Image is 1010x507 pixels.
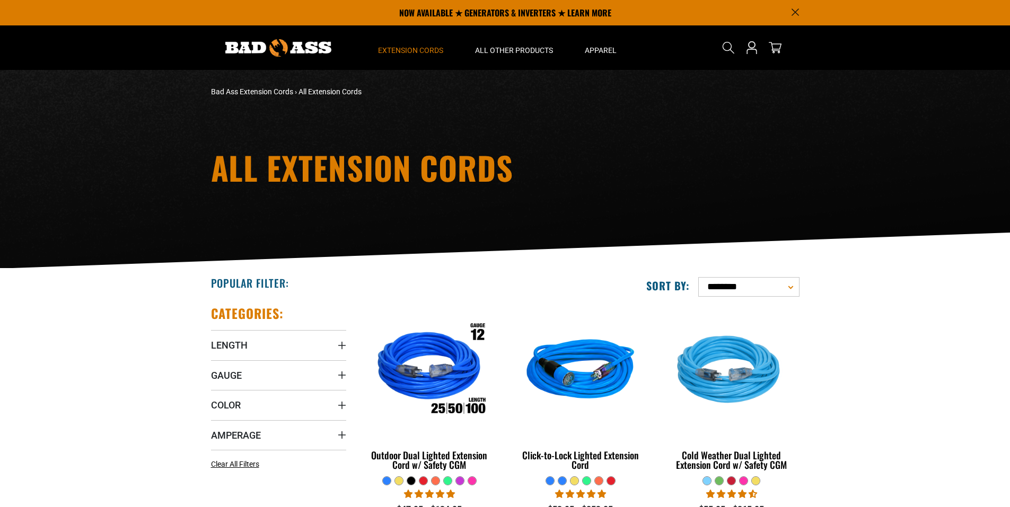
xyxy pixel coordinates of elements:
div: Cold Weather Dual Lighted Extension Cord w/ Safety CGM [664,450,799,469]
div: Click-to-Lock Lighted Extension Cord [513,450,648,469]
span: Amperage [211,429,261,441]
span: Clear All Filters [211,460,259,468]
img: Bad Ass Extension Cords [225,39,331,57]
img: Outdoor Dual Lighted Extension Cord w/ Safety CGM [363,310,496,432]
span: Length [211,339,248,351]
a: blue Click-to-Lock Lighted Extension Cord [513,305,648,476]
span: Apparel [585,46,617,55]
h2: Categories: [211,305,284,322]
span: › [295,87,297,96]
nav: breadcrumbs [211,86,598,97]
summary: Length [211,330,346,360]
img: Light Blue [665,310,798,432]
span: Color [211,399,241,411]
summary: Gauge [211,360,346,390]
a: Clear All Filters [211,459,264,470]
h1: All Extension Cords [211,152,598,183]
summary: Amperage [211,420,346,450]
span: Extension Cords [378,46,443,55]
img: blue [514,310,647,432]
span: 4.81 stars [404,489,455,499]
summary: Extension Cords [362,25,459,70]
span: All Extension Cords [298,87,362,96]
h2: Popular Filter: [211,276,289,290]
span: 4.62 stars [706,489,757,499]
summary: Search [720,39,737,56]
span: All Other Products [475,46,553,55]
a: Light Blue Cold Weather Dual Lighted Extension Cord w/ Safety CGM [664,305,799,476]
span: 4.87 stars [555,489,606,499]
a: Outdoor Dual Lighted Extension Cord w/ Safety CGM Outdoor Dual Lighted Extension Cord w/ Safety CGM [362,305,497,476]
span: Gauge [211,369,242,381]
a: Bad Ass Extension Cords [211,87,293,96]
label: Sort by: [646,279,690,292]
summary: Apparel [569,25,633,70]
summary: All Other Products [459,25,569,70]
div: Outdoor Dual Lighted Extension Cord w/ Safety CGM [362,450,497,469]
summary: Color [211,390,346,420]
